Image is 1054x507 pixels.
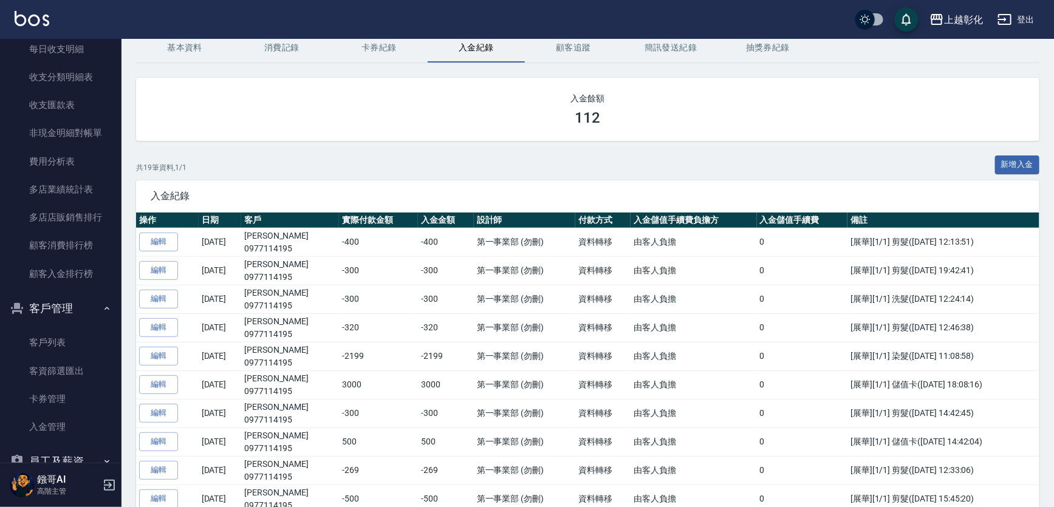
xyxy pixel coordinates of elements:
td: 第一事業部 (勿刪) [474,399,575,427]
a: 非現金明細對帳單 [5,119,117,147]
td: 0 [757,256,847,285]
th: 客戶 [241,213,339,228]
td: [PERSON_NAME] [241,313,339,342]
td: [展華][1/1] 剪髮([DATE] 12:46:38) [847,313,1039,342]
td: 由客人負擔 [631,285,756,313]
a: 顧客入金排行榜 [5,260,117,288]
p: 0977114195 [244,471,336,483]
td: [展華][1/1] 剪髮([DATE] 19:42:41) [847,256,1039,285]
a: 多店店販銷售排行 [5,203,117,231]
td: -320 [339,313,418,342]
button: save [894,7,919,32]
button: 上越彰化 [925,7,988,32]
td: 第一事業部 (勿刪) [474,456,575,485]
a: 編輯 [139,233,178,251]
td: -300 [339,256,418,285]
p: 0977114195 [244,299,336,312]
td: -400 [418,228,473,256]
td: -300 [418,285,473,313]
td: 由客人負擔 [631,256,756,285]
td: 第一事業部 (勿刪) [474,256,575,285]
button: 登出 [993,9,1039,31]
button: 消費記錄 [233,33,330,63]
td: -300 [418,399,473,427]
p: 0977114195 [244,442,336,455]
td: -320 [418,313,473,342]
td: 由客人負擔 [631,427,756,456]
td: [PERSON_NAME] [241,370,339,399]
th: 入金儲值手續費負擔方 [631,213,756,228]
p: 0977114195 [244,242,336,255]
td: -269 [339,456,418,485]
td: [DATE] [199,427,241,456]
span: 入金紀錄 [151,190,1025,202]
td: [展華][1/1] 染髮([DATE] 11:08:58) [847,342,1039,370]
td: 0 [757,456,847,485]
a: 客資篩選匯出 [5,357,117,385]
p: 0977114195 [244,413,336,426]
td: 0 [757,370,847,399]
td: 第一事業部 (勿刪) [474,342,575,370]
a: 編輯 [139,375,178,394]
a: 多店業績統計表 [5,175,117,203]
h5: 鏹哥AI [37,474,99,486]
td: 第一事業部 (勿刪) [474,228,575,256]
td: [PERSON_NAME] [241,342,339,370]
a: 客戶列表 [5,328,117,356]
td: 0 [757,313,847,342]
a: 編輯 [139,261,178,280]
th: 入金儲值手續費 [757,213,847,228]
td: -400 [339,228,418,256]
td: [PERSON_NAME] [241,256,339,285]
div: 上越彰化 [944,12,983,27]
td: [展華][1/1] 剪髮([DATE] 14:42:45) [847,399,1039,427]
a: 顧客消費排行榜 [5,231,117,259]
p: 0977114195 [244,328,336,341]
th: 入金金額 [418,213,473,228]
th: 實際付款金額 [339,213,418,228]
img: Logo [15,11,49,26]
td: 3000 [339,370,418,399]
td: -300 [339,285,418,313]
td: 由客人負擔 [631,342,756,370]
p: 高階主管 [37,486,99,497]
td: [展華][1/1] 剪髮([DATE] 12:13:51) [847,228,1039,256]
td: [PERSON_NAME] [241,285,339,313]
td: 3000 [418,370,473,399]
th: 備註 [847,213,1039,228]
td: [PERSON_NAME] [241,228,339,256]
td: 由客人負擔 [631,456,756,485]
button: 入金紀錄 [428,33,525,63]
a: 卡券管理 [5,385,117,413]
td: 第一事業部 (勿刪) [474,427,575,456]
td: 資料轉移 [575,399,631,427]
td: -2199 [418,342,473,370]
td: 資料轉移 [575,427,631,456]
td: 第一事業部 (勿刪) [474,370,575,399]
button: 顧客追蹤 [525,33,622,63]
td: [PERSON_NAME] [241,427,339,456]
a: 編輯 [139,404,178,423]
td: [展華][1/1] 儲值卡([DATE] 18:08:16) [847,370,1039,399]
td: [DATE] [199,456,241,485]
td: 0 [757,427,847,456]
h3: 112 [575,109,601,126]
td: [DATE] [199,370,241,399]
a: 每日收支明細 [5,35,117,63]
th: 設計師 [474,213,575,228]
button: 客戶管理 [5,293,117,324]
a: 費用分析表 [5,148,117,175]
td: -300 [418,256,473,285]
button: 卡券紀錄 [330,33,428,63]
td: [DATE] [199,342,241,370]
td: 由客人負擔 [631,399,756,427]
td: [展華][1/1] 剪髮([DATE] 12:33:06) [847,456,1039,485]
a: 編輯 [139,347,178,366]
td: [PERSON_NAME] [241,456,339,485]
td: 資料轉移 [575,313,631,342]
td: [展華][1/1] 儲值卡([DATE] 14:42:04) [847,427,1039,456]
td: [DATE] [199,313,241,342]
a: 收支匯款表 [5,91,117,119]
p: 0977114195 [244,271,336,284]
td: -269 [418,456,473,485]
